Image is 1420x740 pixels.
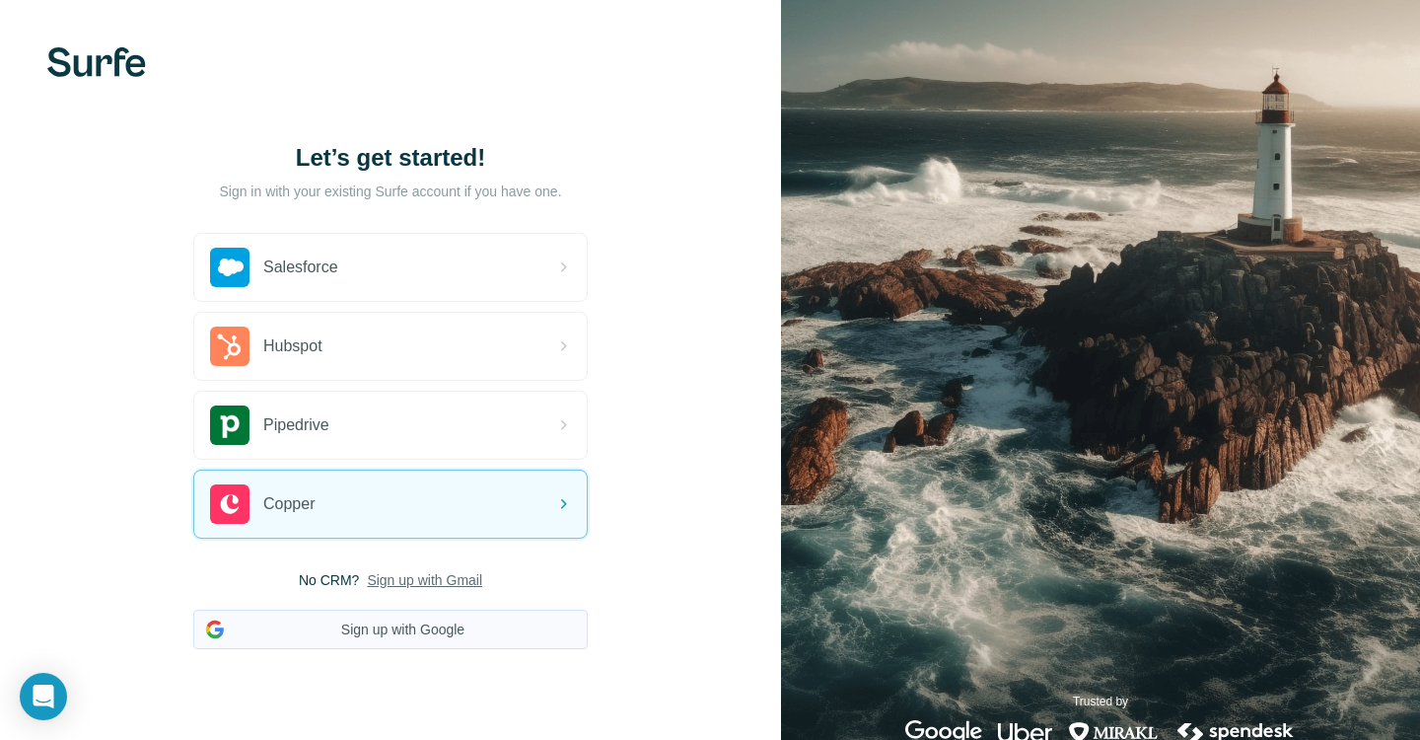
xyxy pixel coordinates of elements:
span: No CRM? [299,570,359,590]
h1: Let’s get started! [193,142,588,174]
p: Sign in with your existing Surfe account if you have one. [219,182,561,201]
span: Pipedrive [263,413,329,437]
img: Surfe's logo [47,47,146,77]
img: copper's logo [210,484,249,524]
img: pipedrive's logo [210,406,249,445]
span: Copper [263,492,315,516]
p: Trusted by [1073,693,1128,710]
button: Sign up with Gmail [367,570,482,590]
span: Salesforce [263,256,338,279]
img: salesforce's logo [210,248,249,287]
button: Sign up with Google [193,610,588,649]
div: Open Intercom Messenger [20,673,67,720]
img: hubspot's logo [210,327,249,366]
span: Hubspot [263,334,322,358]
